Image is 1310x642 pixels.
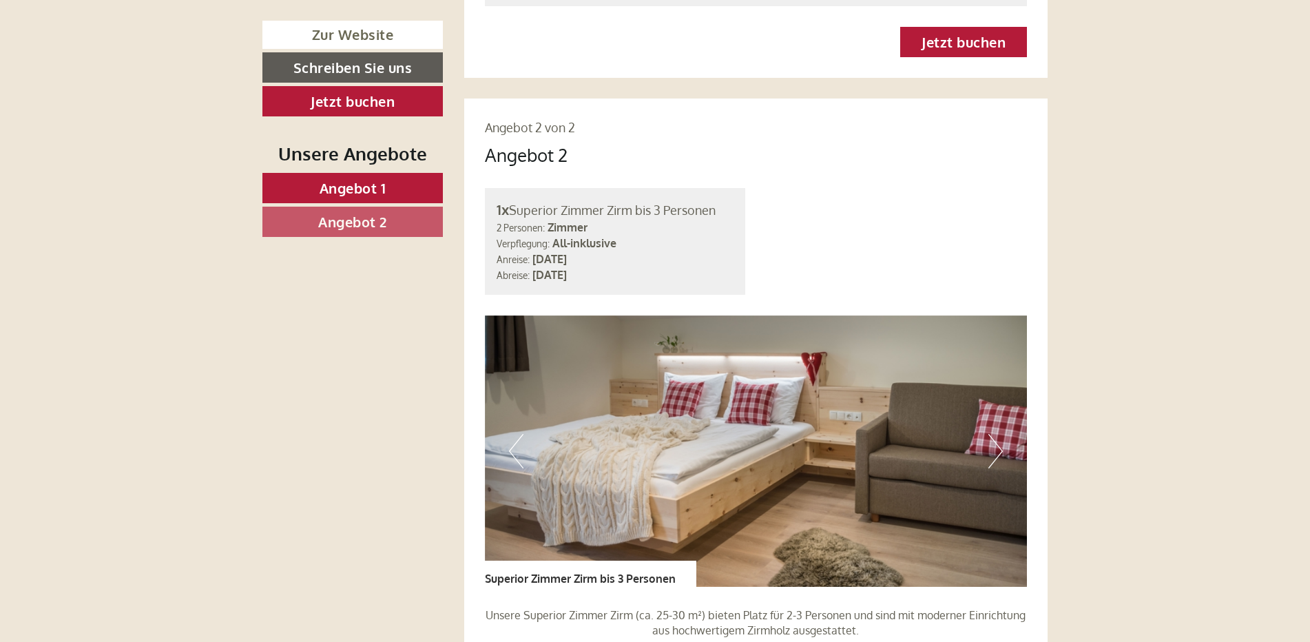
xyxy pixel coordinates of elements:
[262,141,443,166] div: Unsere Angebote
[262,86,443,116] a: Jetzt buchen
[900,27,1027,57] a: Jetzt buchen
[497,238,550,249] small: Verpflegung:
[485,561,696,587] div: Superior Zimmer Zirm bis 3 Personen
[247,10,297,34] div: [DATE]
[320,179,386,197] span: Angebot 1
[532,268,567,282] b: [DATE]
[318,213,387,231] span: Angebot 2
[21,67,222,76] small: 16:26
[497,200,509,218] b: 1x
[485,120,575,135] span: Angebot 2 von 2
[497,253,530,265] small: Anreise:
[497,200,734,220] div: Superior Zimmer Zirm bis 3 Personen
[988,434,1003,468] button: Next
[21,40,222,51] div: Berghotel Alpenrast
[485,142,568,167] div: Angebot 2
[497,269,530,281] small: Abreise:
[532,252,567,266] b: [DATE]
[450,357,543,387] button: Senden
[552,236,616,250] b: All-inklusive
[497,222,545,234] small: 2 Personen:
[485,315,1028,587] img: image
[262,52,443,83] a: Schreiben Sie uns
[509,434,523,468] button: Previous
[262,21,443,49] a: Zur Website
[10,37,229,79] div: Guten Tag, wie können wir Ihnen helfen?
[548,220,588,234] b: Zimmer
